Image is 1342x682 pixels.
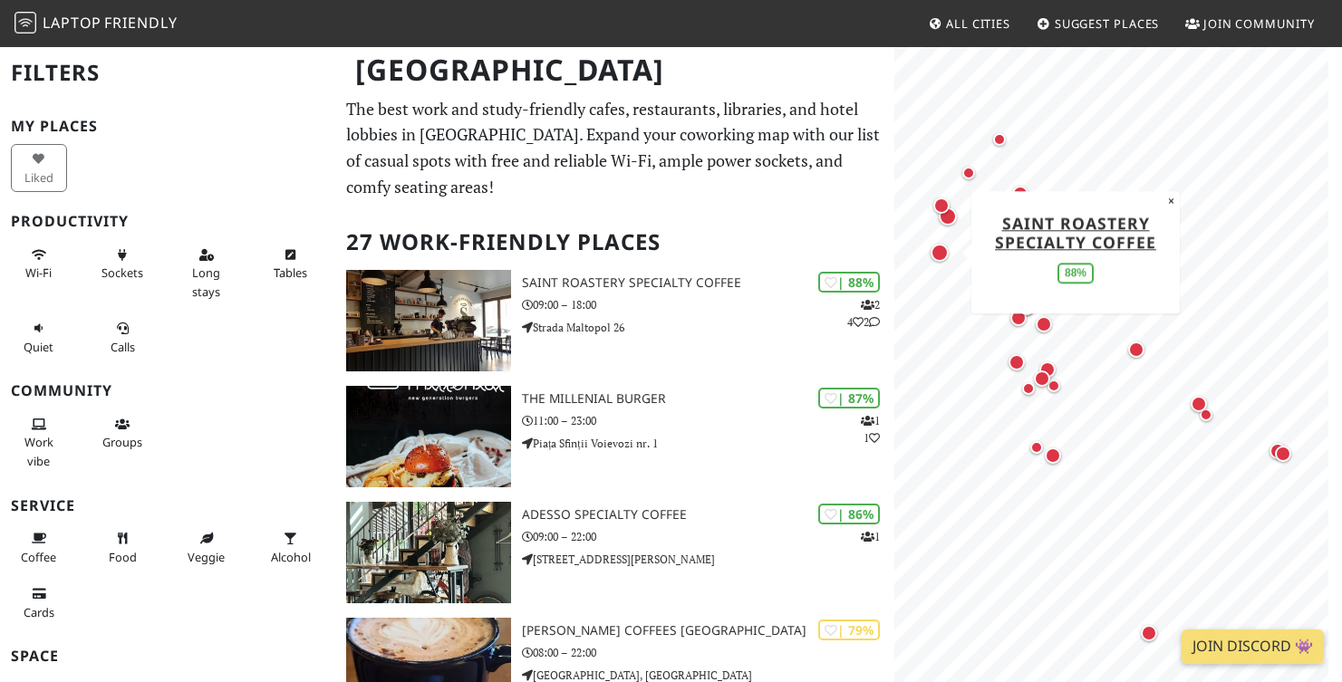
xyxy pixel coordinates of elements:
[847,296,880,331] p: 2 4 2
[1182,629,1324,664] a: Join Discord 👾
[1163,191,1180,211] button: Close popup
[335,386,894,487] a: The Millenial Burger | 87% 11 The Millenial Burger 11:00 – 23:00 Piața Sfinții Voievozi nr. 1
[1271,442,1295,466] div: Map marker
[95,409,151,457] button: Groups
[11,524,67,572] button: Coffee
[946,15,1010,32] span: All Cities
[11,118,324,135] h3: My Places
[522,296,894,313] p: 09:00 – 18:00
[1009,182,1032,206] div: Map marker
[263,524,319,572] button: Alcohol
[1015,295,1038,319] div: Map marker
[818,620,880,640] div: | 79%
[11,497,324,514] h3: Service
[930,194,953,217] div: Map marker
[25,264,52,281] span: Stable Wi-Fi
[335,502,894,603] a: ADESSO Specialty Coffee | 86% 1 ADESSO Specialty Coffee 09:00 – 22:00 [STREET_ADDRESS][PERSON_NAME]
[263,240,319,288] button: Tables
[989,129,1010,150] div: Map marker
[1032,312,1056,336] div: Map marker
[346,386,511,487] img: The Millenial Burger
[1005,351,1028,374] div: Map marker
[522,551,894,568] p: [STREET_ADDRESS][PERSON_NAME]
[274,264,307,281] span: Work-friendly tables
[11,313,67,361] button: Quiet
[14,12,36,34] img: LaptopFriendly
[11,648,324,665] h3: Space
[522,275,894,291] h3: Saint Roastery Specialty Coffee
[95,240,151,288] button: Sockets
[179,240,235,306] button: Long stays
[1030,367,1054,390] div: Map marker
[861,528,880,545] p: 1
[1137,621,1161,645] div: Map marker
[818,504,880,524] div: | 86%
[1195,404,1217,426] div: Map marker
[109,549,137,565] span: Food
[11,240,67,288] button: Wi-Fi
[346,502,511,603] img: ADESSO Specialty Coffee
[1055,15,1160,32] span: Suggest Places
[522,412,894,429] p: 11:00 – 23:00
[43,13,101,33] span: Laptop
[24,604,54,620] span: Credit cards
[522,528,894,545] p: 09:00 – 22:00
[95,524,151,572] button: Food
[861,412,880,447] p: 1 1
[192,264,220,299] span: Long stays
[921,7,1018,40] a: All Cities
[522,507,894,523] h3: ADESSO Specialty Coffee
[1018,378,1039,399] div: Map marker
[341,45,891,95] h1: [GEOGRAPHIC_DATA]
[1036,358,1059,381] div: Map marker
[958,162,980,184] div: Map marker
[1026,437,1048,458] div: Map marker
[522,623,894,639] h3: [PERSON_NAME] Coffees [GEOGRAPHIC_DATA]
[927,240,952,265] div: Map marker
[818,272,880,293] div: | 88%
[1029,7,1167,40] a: Suggest Places
[522,435,894,452] p: Piața Sfinții Voievozi nr. 1
[346,270,511,371] img: Saint Roastery Specialty Coffee
[522,319,894,336] p: Strada Maltopol 26
[935,204,961,229] div: Map marker
[1007,306,1030,330] div: Map marker
[11,409,67,475] button: Work vibe
[818,388,880,408] div: | 87%
[1203,15,1315,32] span: Join Community
[188,549,225,565] span: Veggie
[111,339,135,355] span: Video/audio calls
[1125,338,1148,361] div: Map marker
[1178,7,1322,40] a: Join Community
[335,270,894,371] a: Saint Roastery Specialty Coffee | 88% 242 Saint Roastery Specialty Coffee 09:00 – 18:00 Strada Ma...
[11,382,324,399] h3: Community
[24,434,53,468] span: People working
[1057,263,1094,283] div: 88%
[11,213,324,230] h3: Productivity
[102,434,142,450] span: Group tables
[1266,439,1289,463] div: Map marker
[970,266,995,292] div: Map marker
[346,215,883,270] h2: 27 Work-Friendly Places
[522,644,894,661] p: 08:00 – 22:00
[11,45,324,101] h2: Filters
[1187,392,1211,416] div: Map marker
[271,549,311,565] span: Alcohol
[11,579,67,627] button: Cards
[522,391,894,407] h3: The Millenial Burger
[346,96,883,200] p: The best work and study-friendly cafes, restaurants, libraries, and hotel lobbies in [GEOGRAPHIC_...
[95,313,151,361] button: Calls
[1043,375,1065,397] div: Map marker
[104,13,177,33] span: Friendly
[1041,444,1065,467] div: Map marker
[24,339,53,355] span: Quiet
[21,549,56,565] span: Coffee
[101,264,143,281] span: Power sockets
[179,524,235,572] button: Veggie
[14,8,178,40] a: LaptopFriendly LaptopFriendly
[995,212,1156,253] a: Saint Roastery Specialty Coffee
